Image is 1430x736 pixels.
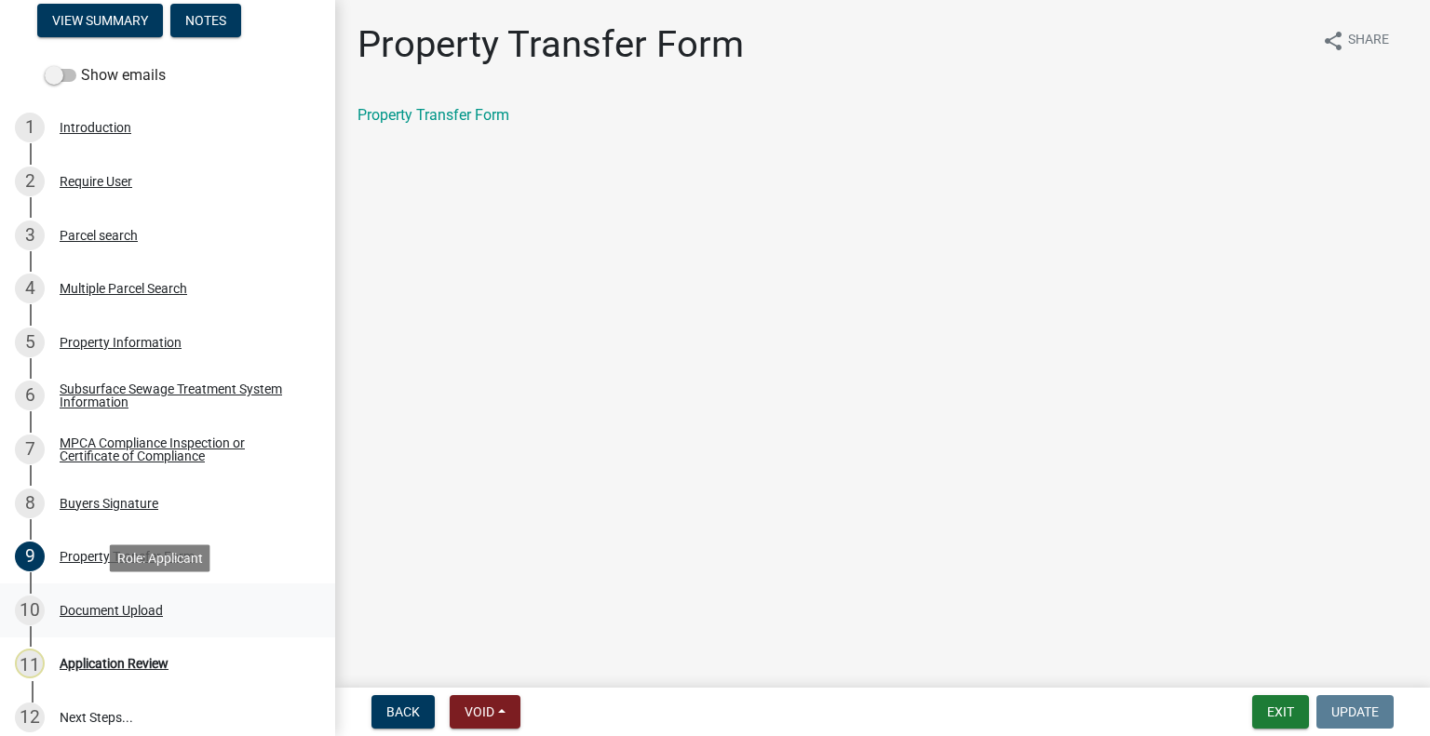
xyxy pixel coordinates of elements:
div: Application Review [60,657,169,670]
label: Show emails [45,64,166,87]
button: shareShare [1307,22,1404,59]
button: Void [450,695,520,729]
div: Multiple Parcel Search [60,282,187,295]
div: 10 [15,595,45,625]
div: Subsurface Sewage Treatment System Information [60,382,305,408]
button: Update [1316,695,1394,729]
div: Property Transfer Form [60,550,195,563]
div: 3 [15,221,45,250]
div: Buyers Signature [60,497,158,510]
button: Exit [1252,695,1309,729]
a: Property Transfer Form [357,106,509,124]
div: 4 [15,274,45,303]
div: 12 [15,703,45,732]
div: Parcel search [60,229,138,242]
span: Share [1348,30,1389,52]
div: Property Information [60,336,182,349]
button: View Summary [37,4,163,37]
h1: Property Transfer Form [357,22,744,67]
span: Back [386,704,420,719]
div: 11 [15,649,45,678]
div: Require User [60,175,132,188]
span: Update [1331,704,1379,719]
div: 5 [15,328,45,357]
div: 8 [15,488,45,518]
div: 7 [15,435,45,464]
div: Document Upload [60,604,163,617]
div: 2 [15,167,45,196]
div: 9 [15,542,45,571]
button: Back [371,695,435,729]
div: 6 [15,381,45,410]
button: Notes [170,4,241,37]
wm-modal-confirm: Notes [170,14,241,29]
div: MPCA Compliance Inspection or Certificate of Compliance [60,436,305,462]
span: Void [465,704,494,719]
i: share [1322,30,1344,52]
div: Role: Applicant [110,544,210,571]
wm-modal-confirm: Summary [37,14,163,29]
div: 1 [15,113,45,142]
div: Introduction [60,121,131,134]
